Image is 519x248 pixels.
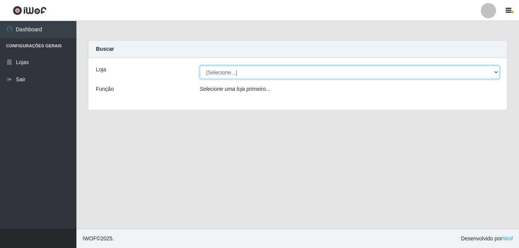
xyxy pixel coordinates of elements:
[13,6,47,15] img: CoreUI Logo
[96,85,114,93] label: Função
[200,86,270,92] i: Selecione uma loja primeiro...
[461,235,513,243] span: Desenvolvido por
[83,235,97,242] span: IWOF
[96,46,114,52] strong: Buscar
[502,235,513,242] a: iWof
[83,235,114,243] span: © 2025 .
[96,66,106,74] label: Loja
